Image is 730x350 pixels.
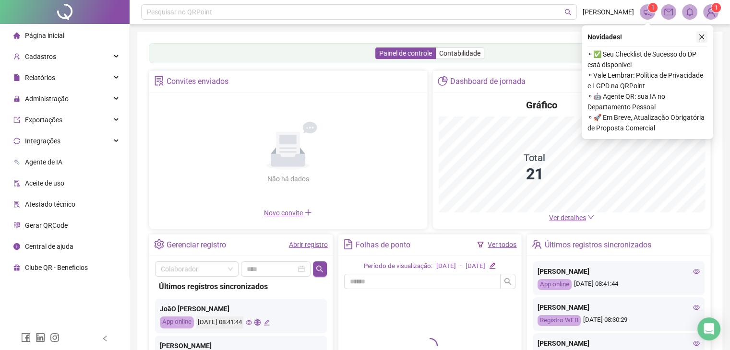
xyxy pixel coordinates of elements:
[532,239,542,249] span: team
[545,237,651,253] div: Últimos registros sincronizados
[13,53,20,60] span: user-add
[587,32,622,42] span: Novidades !
[263,319,270,326] span: edit
[13,222,20,229] span: qrcode
[36,333,45,342] span: linkedin
[102,335,108,342] span: left
[587,112,707,133] span: ⚬ 🚀 Em Breve, Atualização Obrigatória de Proposta Comercial
[13,180,20,187] span: audit
[25,116,62,124] span: Exportações
[489,262,495,268] span: edit
[154,239,164,249] span: setting
[526,98,557,112] h4: Gráfico
[587,49,707,70] span: ⚬ ✅ Seu Checklist de Sucesso do DP está disponível
[704,5,718,19] img: 89544
[246,319,252,326] span: eye
[50,333,60,342] span: instagram
[13,138,20,144] span: sync
[289,241,328,248] a: Abrir registro
[587,70,707,91] span: ⚬ Vale Lembrar: Política de Privacidade e LGPD na QRPoint
[167,237,226,253] div: Gerenciar registro
[438,76,448,86] span: pie-chart
[697,317,720,340] div: Open Intercom Messenger
[549,214,586,222] span: Ver detalhes
[564,9,572,16] span: search
[25,243,73,250] span: Central de ajuda
[685,8,694,16] span: bell
[21,333,31,342] span: facebook
[693,268,700,275] span: eye
[154,76,164,86] span: solution
[488,241,516,248] a: Ver todos
[304,209,312,216] span: plus
[583,7,634,17] span: [PERSON_NAME]
[25,264,88,271] span: Clube QR - Beneficios
[664,8,673,16] span: mail
[196,316,243,328] div: [DATE] 08:41:44
[538,279,700,290] div: [DATE] 08:41:44
[693,304,700,311] span: eye
[648,3,658,12] sup: 1
[439,49,480,57] span: Contabilidade
[343,239,353,249] span: file-text
[13,264,20,271] span: gift
[538,266,700,277] div: [PERSON_NAME]
[160,316,194,328] div: App online
[538,302,700,313] div: [PERSON_NAME]
[25,53,56,60] span: Cadastros
[264,209,312,217] span: Novo convite
[25,179,64,187] span: Aceite de uso
[587,214,594,221] span: down
[13,117,20,123] span: export
[538,279,572,290] div: App online
[693,340,700,347] span: eye
[254,319,261,326] span: global
[356,237,410,253] div: Folhas de ponto
[643,8,652,16] span: notification
[160,303,322,314] div: JoãO [PERSON_NAME]
[587,91,707,112] span: ⚬ 🤖 Agente QR: sua IA no Departamento Pessoal
[25,32,64,39] span: Página inicial
[13,95,20,102] span: lock
[715,4,718,11] span: 1
[25,222,68,229] span: Gerar QRCode
[167,73,228,90] div: Convites enviados
[244,174,332,184] div: Não há dados
[364,261,432,271] div: Período de visualização:
[25,158,62,166] span: Agente de IA
[436,261,456,271] div: [DATE]
[450,73,526,90] div: Dashboard de jornada
[651,4,655,11] span: 1
[538,315,581,326] div: Registro WEB
[13,74,20,81] span: file
[25,137,60,145] span: Integrações
[25,95,69,103] span: Administração
[538,315,700,326] div: [DATE] 08:30:29
[460,261,462,271] div: -
[711,3,721,12] sup: Atualize o seu contato no menu Meus Dados
[159,280,323,292] div: Últimos registros sincronizados
[466,261,485,271] div: [DATE]
[549,214,594,222] a: Ver detalhes down
[13,243,20,250] span: info-circle
[504,278,512,285] span: search
[25,74,55,82] span: Relatórios
[538,338,700,349] div: [PERSON_NAME]
[316,265,323,273] span: search
[698,34,705,40] span: close
[13,32,20,39] span: home
[379,49,432,57] span: Painel de controle
[13,201,20,208] span: solution
[477,241,484,248] span: filter
[25,200,75,208] span: Atestado técnico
